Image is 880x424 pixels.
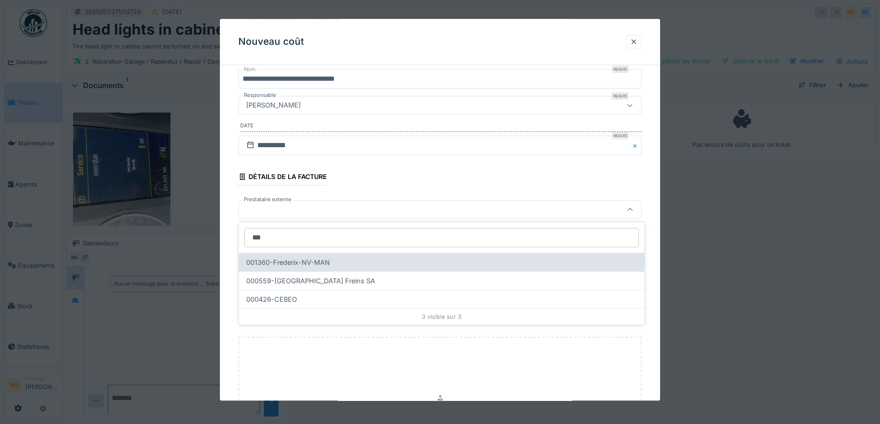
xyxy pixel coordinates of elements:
[239,308,644,325] div: 3 visible sur 3
[239,271,644,290] div: 000559-[GEOGRAPHIC_DATA] Freins SA
[612,132,629,139] div: Requis
[238,170,327,185] div: Détails de la facture
[242,92,278,100] label: Responsable
[242,66,257,74] label: Nom
[242,196,293,204] label: Prestataire externe
[238,36,304,48] h3: Nouveau coût
[612,66,629,73] div: Requis
[612,93,629,100] div: Requis
[631,136,642,155] button: Close
[240,122,642,132] label: Date
[243,101,304,111] div: [PERSON_NAME]
[239,253,644,271] div: 001360-Frederix-NV-MAN
[239,290,644,308] div: 000426-CEBEO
